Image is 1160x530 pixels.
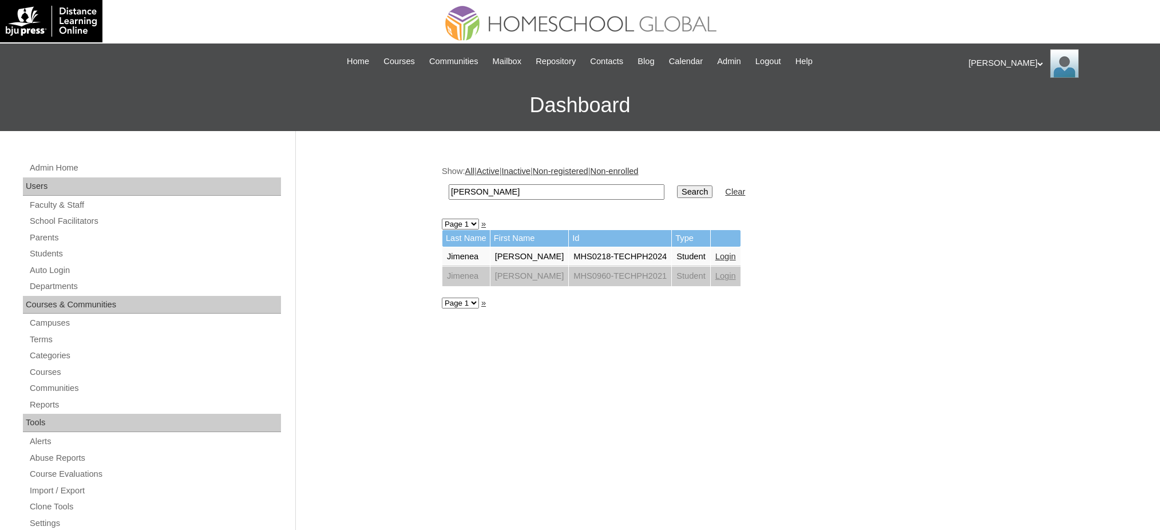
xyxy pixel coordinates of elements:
[715,252,736,261] a: Login
[569,230,671,247] td: Id
[569,247,671,267] td: MHS0218-TECHPH2024
[672,230,710,247] td: Type
[23,414,281,432] div: Tools
[378,55,421,68] a: Courses
[23,296,281,314] div: Courses & Communities
[341,55,375,68] a: Home
[23,177,281,196] div: Users
[755,55,781,68] span: Logout
[569,267,671,286] td: MHS0960-TECHPH2021
[493,55,522,68] span: Mailbox
[632,55,660,68] a: Blog
[969,49,1149,78] div: [PERSON_NAME]
[29,484,281,498] a: Import / Export
[725,187,745,196] a: Clear
[423,55,484,68] a: Communities
[6,80,1154,131] h3: Dashboard
[442,247,490,267] td: Jimenea
[29,398,281,412] a: Reports
[715,271,736,280] a: Login
[29,231,281,245] a: Parents
[663,55,708,68] a: Calendar
[750,55,787,68] a: Logout
[465,167,474,176] a: All
[481,298,486,307] a: »
[442,267,490,286] td: Jimenea
[29,500,281,514] a: Clone Tools
[29,198,281,212] a: Faculty & Staff
[29,214,281,228] a: School Facilitators
[29,467,281,481] a: Course Evaluations
[530,55,581,68] a: Repository
[29,333,281,347] a: Terms
[1050,49,1079,78] img: Ariane Ebuen
[29,247,281,261] a: Students
[533,167,588,176] a: Non-registered
[591,167,639,176] a: Non-enrolled
[536,55,576,68] span: Repository
[29,316,281,330] a: Campuses
[481,219,486,228] a: »
[487,55,528,68] a: Mailbox
[490,230,569,247] td: First Name
[29,434,281,449] a: Alerts
[29,451,281,465] a: Abuse Reports
[584,55,629,68] a: Contacts
[717,55,741,68] span: Admin
[795,55,813,68] span: Help
[490,267,569,286] td: [PERSON_NAME]
[477,167,500,176] a: Active
[429,55,478,68] span: Communities
[638,55,654,68] span: Blog
[672,267,710,286] td: Student
[29,381,281,395] a: Communities
[672,247,710,267] td: Student
[29,365,281,379] a: Courses
[29,279,281,294] a: Departments
[383,55,415,68] span: Courses
[6,6,97,37] img: logo-white.png
[501,167,530,176] a: Inactive
[490,247,569,267] td: [PERSON_NAME]
[711,55,747,68] a: Admin
[790,55,818,68] a: Help
[669,55,703,68] span: Calendar
[347,55,369,68] span: Home
[29,161,281,175] a: Admin Home
[449,184,664,200] input: Search
[29,263,281,278] a: Auto Login
[442,230,490,247] td: Last Name
[442,165,1008,206] div: Show: | | | |
[29,349,281,363] a: Categories
[677,185,712,198] input: Search
[590,55,623,68] span: Contacts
